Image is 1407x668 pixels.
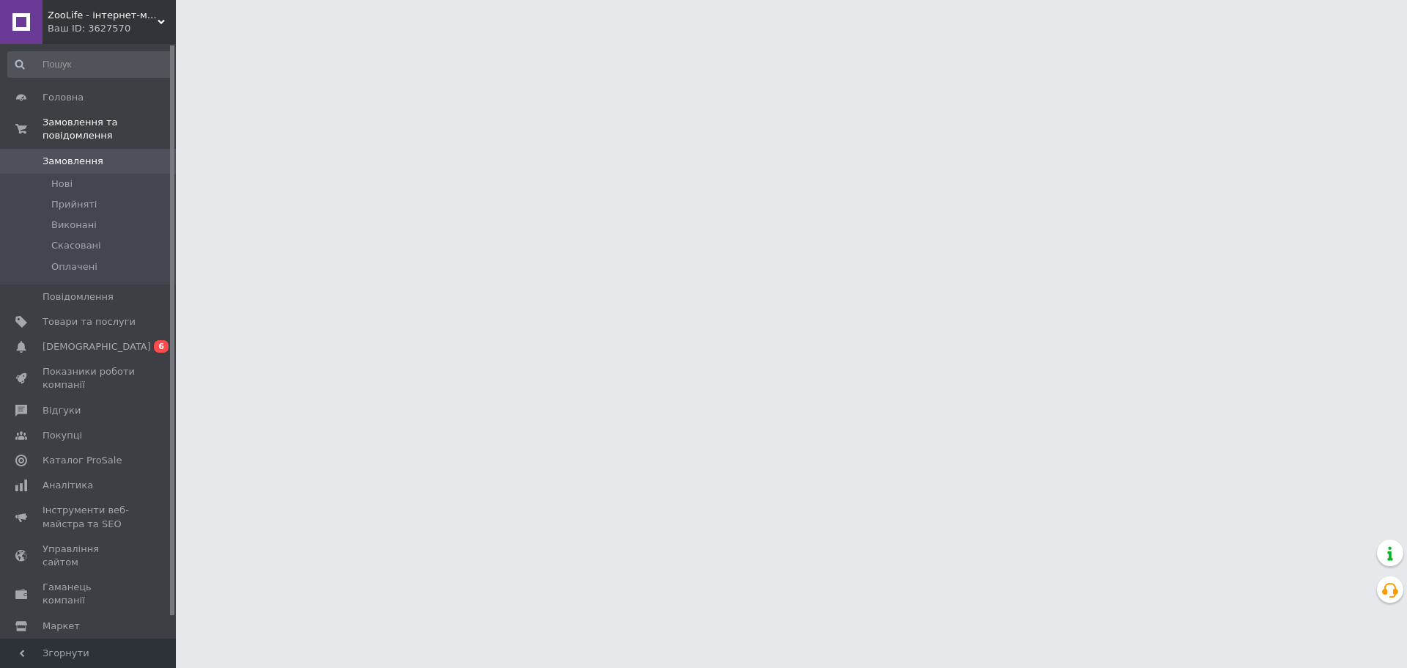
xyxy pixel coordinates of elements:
span: Відгуки [43,404,81,417]
div: Ваш ID: 3627570 [48,22,176,35]
span: Каталог ProSale [43,454,122,467]
span: Товари та послуги [43,315,136,329]
span: Оплачені [51,260,97,274]
span: Гаманець компанії [43,581,136,607]
span: Нові [51,177,73,191]
input: Пошук [7,51,173,78]
span: Скасовані [51,239,101,252]
span: Інструменти веб-майстра та SEO [43,504,136,530]
span: Прийняті [51,198,97,211]
span: Замовлення [43,155,103,168]
span: Замовлення та повідомлення [43,116,176,142]
span: ZooLife - інтернет-магазин товарів для тварин [48,9,158,22]
span: Головна [43,91,84,104]
span: Маркет [43,620,80,633]
span: Покупці [43,429,82,442]
span: 6 [154,340,169,353]
span: [DEMOGRAPHIC_DATA] [43,340,151,353]
span: Повідомлення [43,290,114,304]
span: Управління сайтом [43,543,136,569]
span: Показники роботи компанії [43,365,136,392]
span: Аналітика [43,479,93,492]
span: Виконані [51,219,97,232]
